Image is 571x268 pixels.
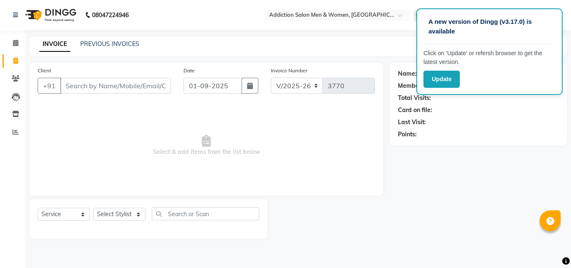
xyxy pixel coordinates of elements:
div: Last Visit: [398,118,426,127]
span: Select & add items from the list below [38,104,375,187]
p: A new version of Dingg (v3.17.0) is available [428,17,551,36]
label: Client [38,67,51,74]
div: Membership: [398,82,434,90]
div: Total Visits: [398,94,431,102]
label: Invoice Number [271,67,307,74]
b: 08047224946 [92,3,129,27]
iframe: chat widget [536,235,563,260]
div: Name: [398,69,417,78]
input: Search by Name/Mobile/Email/Code [60,78,171,94]
button: +91 [38,78,61,94]
input: Search or Scan [152,207,259,220]
label: Date [184,67,195,74]
button: Update [423,71,460,88]
a: INVOICE [39,37,70,52]
div: Points: [398,130,417,139]
div: Card on file: [398,106,432,115]
p: Click on ‘Update’ or refersh browser to get the latest version. [423,49,556,66]
a: PREVIOUS INVOICES [80,40,139,48]
img: logo [21,3,79,27]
